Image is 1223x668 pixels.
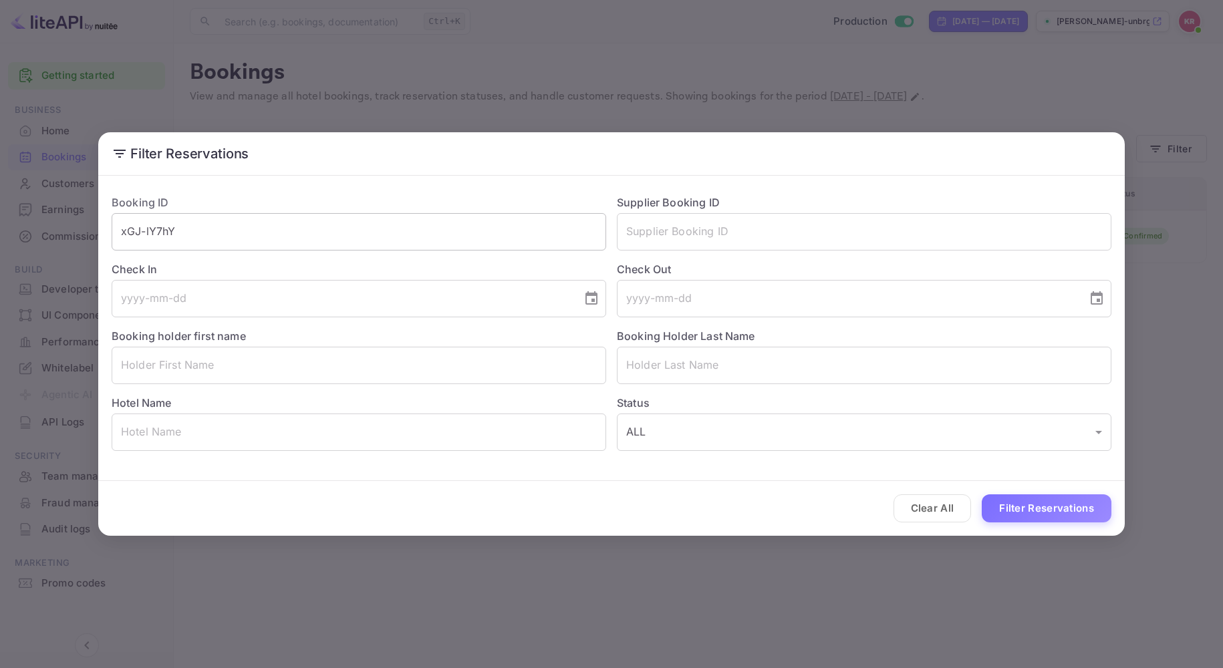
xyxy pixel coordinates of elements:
label: Booking Holder Last Name [617,329,755,343]
input: Supplier Booking ID [617,213,1111,251]
label: Check In [112,261,606,277]
button: Choose date [1083,285,1110,312]
button: Choose date [578,285,605,312]
label: Supplier Booking ID [617,196,720,209]
label: Booking ID [112,196,169,209]
label: Check Out [617,261,1111,277]
input: Booking ID [112,213,606,251]
input: Holder First Name [112,347,606,384]
button: Clear All [894,494,972,523]
label: Status [617,395,1111,411]
input: Holder Last Name [617,347,1111,384]
h2: Filter Reservations [98,132,1125,175]
label: Hotel Name [112,396,172,409]
div: ALL [617,413,1111,451]
button: Filter Reservations [982,494,1111,523]
input: Hotel Name [112,413,606,451]
input: yyyy-mm-dd [112,280,573,317]
label: Booking holder first name [112,329,246,343]
input: yyyy-mm-dd [617,280,1078,317]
